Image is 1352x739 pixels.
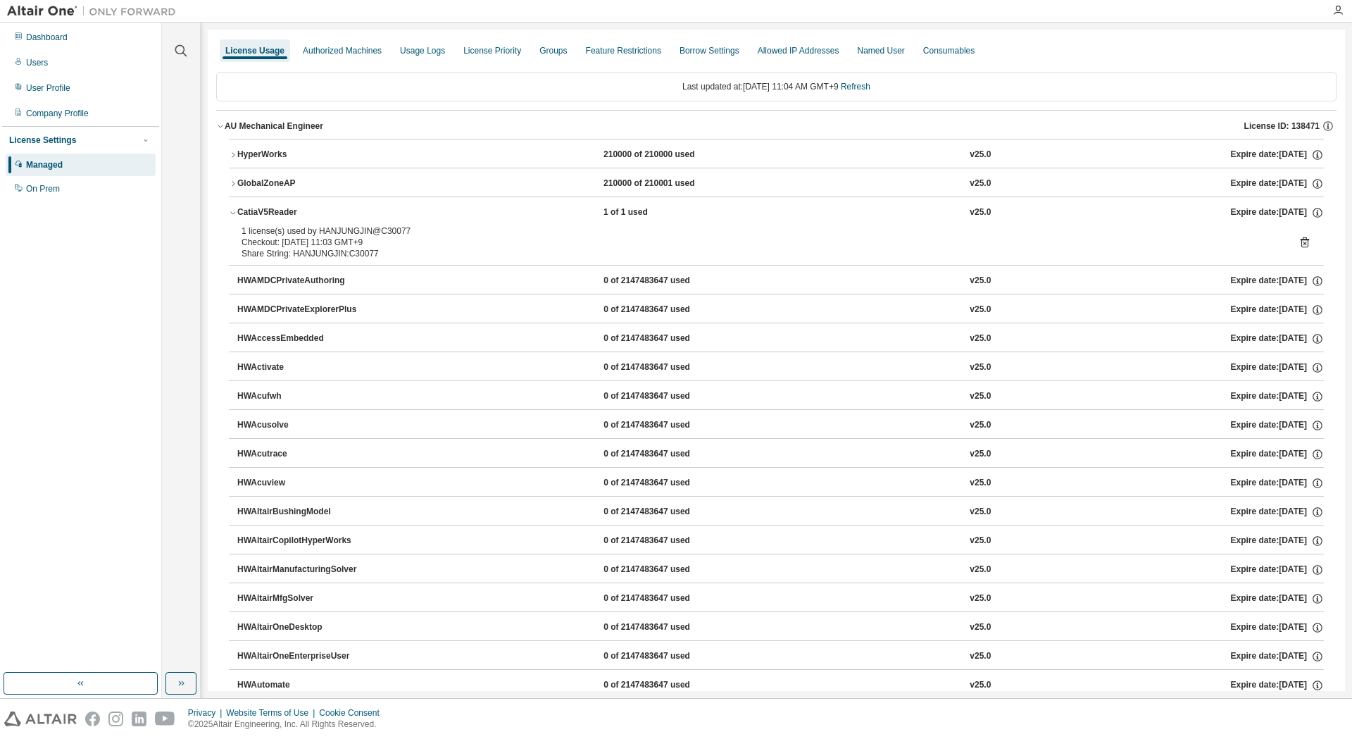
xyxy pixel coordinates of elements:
div: Expire date: [DATE] [1231,390,1324,403]
img: linkedin.svg [132,712,146,726]
button: HWAcusolve0 of 2147483647 usedv25.0Expire date:[DATE] [237,410,1324,441]
div: Users [26,57,48,68]
img: youtube.svg [155,712,175,726]
button: HWAcufwh0 of 2147483647 usedv25.0Expire date:[DATE] [237,381,1324,412]
div: 0 of 2147483647 used [603,564,730,576]
div: v25.0 [970,149,991,161]
div: HyperWorks [237,149,364,161]
div: Expire date: [DATE] [1231,304,1324,316]
div: Expire date: [DATE] [1231,592,1324,605]
div: Allowed IP Addresses [758,45,839,56]
div: Expire date: [DATE] [1231,679,1324,692]
div: Expire date: [DATE] [1231,206,1324,219]
div: 0 of 2147483647 used [603,304,730,316]
img: altair_logo.svg [4,712,77,726]
div: Expire date: [DATE] [1231,333,1324,345]
button: CatiaV5Reader1 of 1 usedv25.0Expire date:[DATE] [229,197,1324,228]
div: v25.0 [970,564,991,576]
div: User Profile [26,82,70,94]
button: HWAltairManufacturingSolver0 of 2147483647 usedv25.0Expire date:[DATE] [237,554,1324,585]
div: 0 of 2147483647 used [603,477,730,490]
div: v25.0 [970,390,991,403]
img: instagram.svg [108,712,123,726]
button: HWAutomate0 of 2147483647 usedv25.0Expire date:[DATE] [237,670,1324,701]
div: Groups [539,45,567,56]
div: HWAMDCPrivateExplorerPlus [237,304,364,316]
button: HWAltairMfgSolver0 of 2147483647 usedv25.0Expire date:[DATE] [237,583,1324,614]
div: v25.0 [970,506,991,518]
img: facebook.svg [85,712,100,726]
div: Cookie Consent [319,707,387,719]
button: HWAltairOneDesktop0 of 2147483647 usedv25.0Expire date:[DATE] [237,612,1324,643]
div: v25.0 [970,679,991,692]
div: Managed [26,159,63,170]
div: v25.0 [970,333,991,345]
button: HyperWorks210000 of 210000 usedv25.0Expire date:[DATE] [229,139,1324,170]
div: HWAltairBushingModel [237,506,364,518]
img: Altair One [7,4,183,18]
div: CatiaV5Reader [237,206,364,219]
div: 0 of 2147483647 used [603,535,730,547]
div: HWAcutrace [237,448,364,461]
button: HWAccessEmbedded0 of 2147483647 usedv25.0Expire date:[DATE] [237,323,1324,354]
div: 0 of 2147483647 used [603,621,730,634]
div: 0 of 2147483647 used [603,506,730,518]
div: 0 of 2147483647 used [603,275,730,287]
div: Share String: HANJUNGJIN:C30077 [242,248,1277,259]
div: HWAcuview [237,477,364,490]
div: GlobalZoneAP [237,178,364,190]
button: HWAltairCopilotHyperWorks0 of 2147483647 usedv25.0Expire date:[DATE] [237,526,1324,557]
div: v25.0 [970,419,991,432]
div: Privacy [188,707,226,719]
div: HWAccessEmbedded [237,333,364,345]
div: v25.0 [970,275,991,287]
div: HWAltairMfgSolver [237,592,364,605]
div: v25.0 [970,304,991,316]
button: HWAMDCPrivateAuthoring0 of 2147483647 usedv25.0Expire date:[DATE] [237,266,1324,297]
div: v25.0 [970,592,991,605]
div: Expire date: [DATE] [1231,477,1324,490]
button: AU Mechanical EngineerLicense ID: 138471 [216,111,1337,142]
button: GlobalZoneAP210000 of 210001 usedv25.0Expire date:[DATE] [229,168,1324,199]
div: HWAltairOneDesktop [237,621,364,634]
div: Company Profile [26,108,89,119]
div: HWAcufwh [237,390,364,403]
div: 0 of 2147483647 used [603,448,730,461]
div: Usage Logs [400,45,445,56]
div: v25.0 [970,650,991,663]
div: 1 license(s) used by HANJUNGJIN@C30077 [242,225,1277,237]
p: © 2025 Altair Engineering, Inc. All Rights Reserved. [188,719,388,731]
button: HWAltairBushingModel0 of 2147483647 usedv25.0Expire date:[DATE] [237,497,1324,528]
div: Feature Restrictions [586,45,661,56]
div: 0 of 2147483647 used [603,361,730,374]
div: Expire date: [DATE] [1231,564,1324,576]
div: 0 of 2147483647 used [603,390,730,403]
div: Website Terms of Use [226,707,319,719]
div: HWAutomate [237,679,364,692]
div: v25.0 [970,621,991,634]
div: v25.0 [970,361,991,374]
div: 0 of 2147483647 used [603,419,730,432]
div: v25.0 [970,535,991,547]
div: 1 of 1 used [603,206,730,219]
div: Last updated at: [DATE] 11:04 AM GMT+9 [216,72,1337,101]
button: HWActivate0 of 2147483647 usedv25.0Expire date:[DATE] [237,352,1324,383]
button: HWAMDCPrivateExplorerPlus0 of 2147483647 usedv25.0Expire date:[DATE] [237,294,1324,325]
div: License Settings [9,135,76,146]
div: Expire date: [DATE] [1231,361,1324,374]
div: AU Mechanical Engineer [225,120,323,132]
div: License Priority [463,45,521,56]
a: Refresh [841,82,870,92]
div: HWAltairManufacturingSolver [237,564,364,576]
div: 0 of 2147483647 used [603,592,730,605]
div: v25.0 [970,477,991,490]
div: v25.0 [970,206,991,219]
div: 0 of 2147483647 used [603,679,730,692]
div: HWAltairCopilotHyperWorks [237,535,364,547]
div: HWActivate [237,361,364,374]
div: Expire date: [DATE] [1231,535,1324,547]
button: HWAcuview0 of 2147483647 usedv25.0Expire date:[DATE] [237,468,1324,499]
div: Expire date: [DATE] [1231,149,1324,161]
div: Expire date: [DATE] [1231,448,1324,461]
div: Expire date: [DATE] [1231,621,1324,634]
